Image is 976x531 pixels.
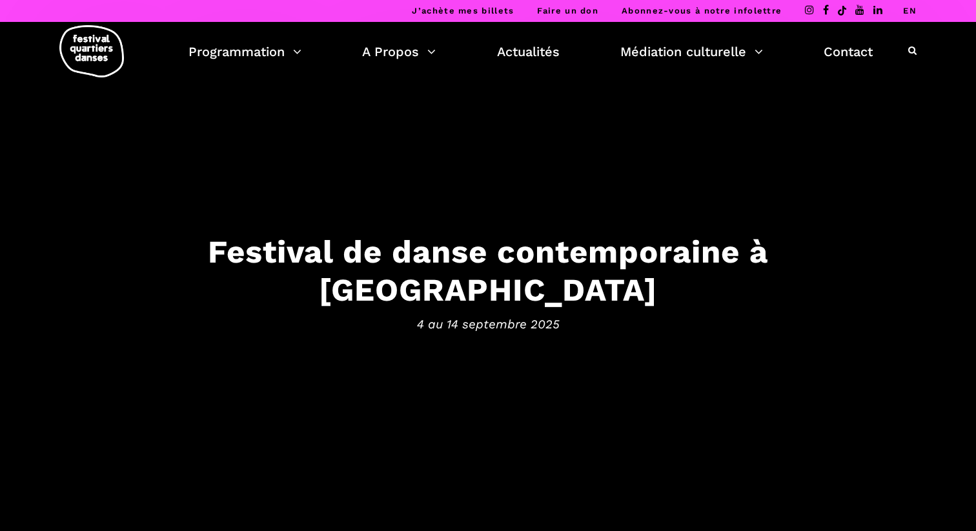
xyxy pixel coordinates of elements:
[362,41,436,63] a: A Propos
[412,6,514,15] a: J’achète mes billets
[188,41,301,63] a: Programmation
[59,25,124,77] img: logo-fqd-med
[622,6,782,15] a: Abonnez-vous à notre infolettre
[824,41,873,63] a: Contact
[537,6,598,15] a: Faire un don
[88,315,888,334] span: 4 au 14 septembre 2025
[903,6,917,15] a: EN
[620,41,763,63] a: Médiation culturelle
[497,41,560,63] a: Actualités
[88,232,888,308] h3: Festival de danse contemporaine à [GEOGRAPHIC_DATA]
